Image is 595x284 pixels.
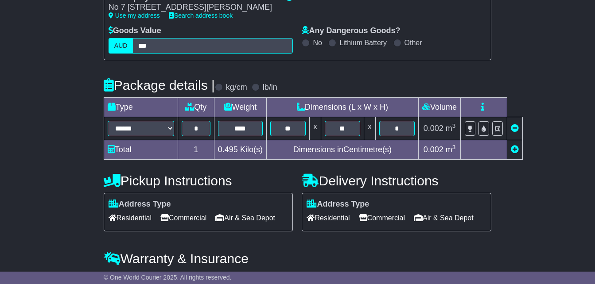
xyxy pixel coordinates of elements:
[104,173,293,188] h4: Pickup Instructions
[359,211,405,225] span: Commercial
[266,140,418,159] td: Dimensions in Centimetre(s)
[104,274,232,281] span: © One World Courier 2025. All rights reserved.
[452,123,456,129] sup: 3
[178,97,214,117] td: Qty
[109,3,277,12] div: No 7 [STREET_ADDRESS][PERSON_NAME]
[104,271,491,280] div: All our quotes include a $ FreightSafe warranty.
[109,26,161,36] label: Goods Value
[313,38,322,47] label: No
[104,251,491,266] h4: Warranty & Insurance
[309,117,321,140] td: x
[169,12,233,19] a: Search address book
[452,144,456,150] sup: 3
[339,38,387,47] label: Lithium Battery
[109,38,133,54] label: AUD
[424,124,443,133] span: 0.002
[160,211,206,225] span: Commercial
[104,97,178,117] td: Type
[511,145,519,154] a: Add new item
[364,117,375,140] td: x
[266,97,418,117] td: Dimensions (L x W x H)
[307,200,369,209] label: Address Type
[446,124,456,133] span: m
[302,26,400,36] label: Any Dangerous Goods?
[214,140,266,159] td: Kilo(s)
[263,83,277,92] label: lb/in
[307,211,350,225] span: Residential
[109,200,171,209] label: Address Type
[446,145,456,154] span: m
[414,211,474,225] span: Air & Sea Depot
[215,211,275,225] span: Air & Sea Depot
[193,271,206,280] span: 250
[404,38,422,47] label: Other
[178,140,214,159] td: 1
[104,140,178,159] td: Total
[302,173,491,188] h4: Delivery Instructions
[424,145,443,154] span: 0.002
[104,78,215,92] h4: Package details |
[418,97,460,117] td: Volume
[109,12,160,19] a: Use my address
[214,97,266,117] td: Weight
[511,124,519,133] a: Remove this item
[218,145,238,154] span: 0.495
[226,83,247,92] label: kg/cm
[109,211,152,225] span: Residential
